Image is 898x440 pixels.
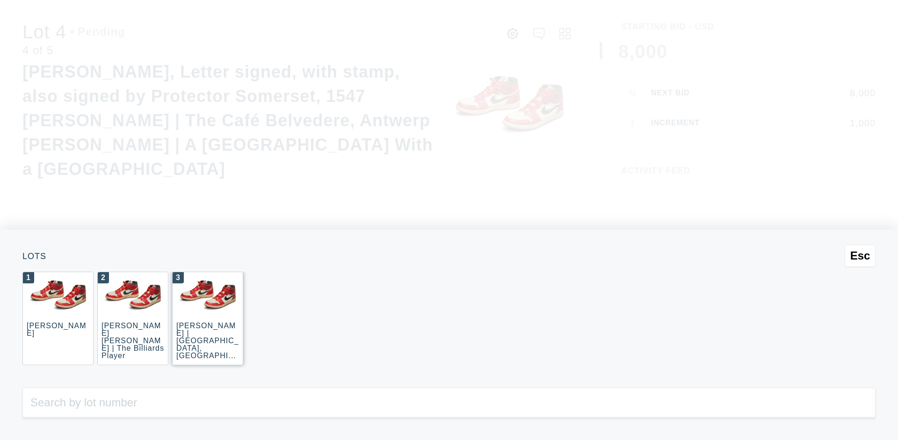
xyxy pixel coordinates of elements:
[845,245,876,267] button: Esc
[27,322,86,337] div: [PERSON_NAME]
[22,252,876,260] div: Lots
[101,322,164,360] div: [PERSON_NAME] [PERSON_NAME] | The Billiards Player
[173,272,184,283] div: 3
[176,322,239,397] div: [PERSON_NAME] | [GEOGRAPHIC_DATA], [GEOGRAPHIC_DATA] ([GEOGRAPHIC_DATA], [GEOGRAPHIC_DATA])
[850,249,870,262] span: Esc
[98,272,109,283] div: 2
[22,388,876,418] input: Search by lot number
[23,272,34,283] div: 1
